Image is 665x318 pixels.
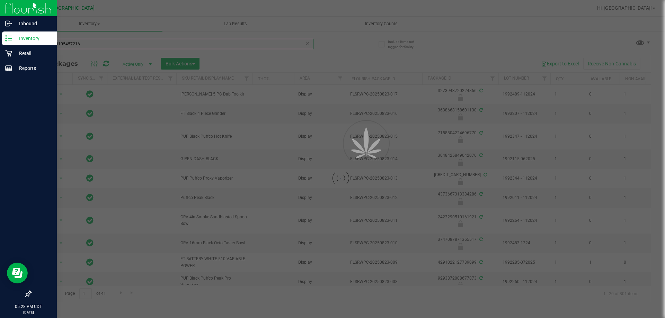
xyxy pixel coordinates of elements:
[5,20,12,27] inline-svg: Inbound
[3,310,54,315] p: [DATE]
[5,35,12,42] inline-svg: Inventory
[3,303,54,310] p: 05:28 PM CDT
[12,34,54,43] p: Inventory
[12,19,54,28] p: Inbound
[7,263,28,283] iframe: Resource center
[5,65,12,72] inline-svg: Reports
[5,50,12,57] inline-svg: Retail
[12,64,54,72] p: Reports
[12,49,54,57] p: Retail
